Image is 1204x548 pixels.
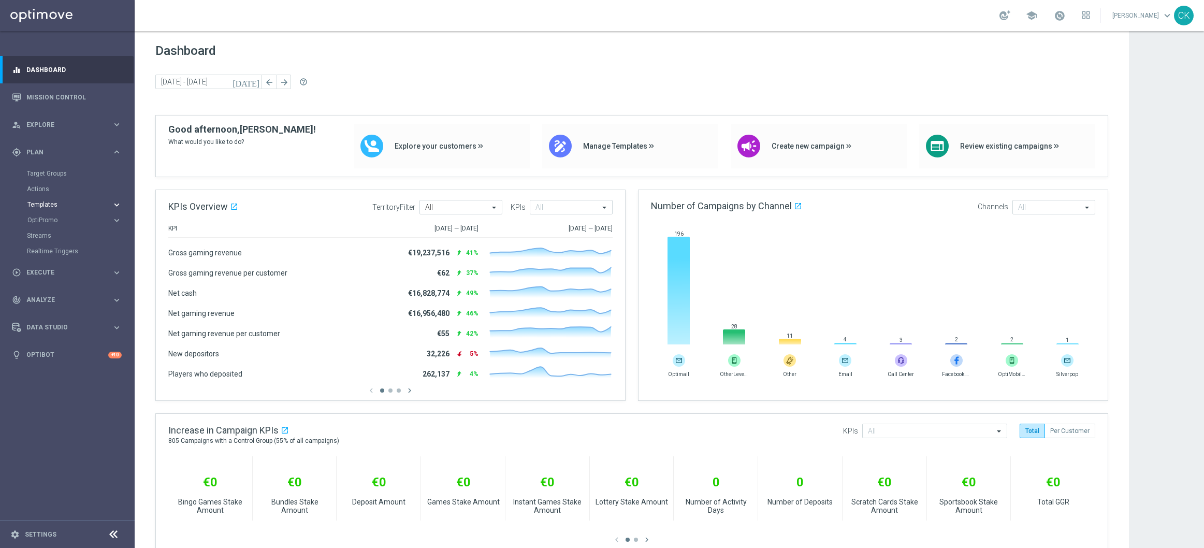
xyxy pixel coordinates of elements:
i: track_changes [12,295,21,305]
div: Dashboard [12,56,122,83]
a: Settings [25,531,56,538]
i: equalizer [12,65,21,75]
span: Analyze [26,297,112,303]
i: lightbulb [12,350,21,359]
i: play_circle_outline [12,268,21,277]
span: Explore [26,122,112,128]
div: OptiPromo [27,212,134,228]
div: Analyze [12,295,112,305]
div: Explore [12,120,112,129]
i: keyboard_arrow_right [112,147,122,157]
a: Dashboard [26,56,122,83]
span: Plan [26,149,112,155]
button: OptiPromo keyboard_arrow_right [27,216,122,224]
i: keyboard_arrow_right [112,268,122,278]
button: person_search Explore keyboard_arrow_right [11,121,122,129]
a: [PERSON_NAME]keyboard_arrow_down [1111,8,1174,23]
div: CK [1174,6,1194,25]
a: Target Groups [27,169,108,178]
span: school [1026,10,1037,21]
button: Mission Control [11,93,122,102]
span: Data Studio [26,324,112,330]
a: Realtime Triggers [27,247,108,255]
div: Plan [12,148,112,157]
i: settings [10,530,20,539]
span: OptiPromo [27,217,101,223]
i: keyboard_arrow_right [112,200,122,210]
span: keyboard_arrow_down [1162,10,1173,21]
div: Realtime Triggers [27,243,134,259]
i: gps_fixed [12,148,21,157]
div: Templates [27,197,134,212]
div: Execute [12,268,112,277]
a: Actions [27,185,108,193]
a: Streams [27,232,108,240]
i: keyboard_arrow_right [112,295,122,305]
button: lightbulb Optibot +10 [11,351,122,359]
button: gps_fixed Plan keyboard_arrow_right [11,148,122,156]
button: Templates keyboard_arrow_right [27,200,122,209]
div: Optibot [12,341,122,369]
div: Data Studio [12,323,112,332]
a: Optibot [26,341,108,369]
div: OptiPromo [27,217,112,223]
div: Target Groups [27,166,134,181]
a: Mission Control [26,83,122,111]
i: keyboard_arrow_right [112,323,122,333]
button: track_changes Analyze keyboard_arrow_right [11,296,122,304]
div: Mission Control [12,83,122,111]
div: Streams [27,228,134,243]
i: person_search [12,120,21,129]
span: Execute [26,269,112,276]
div: Templates [27,201,112,208]
i: keyboard_arrow_right [112,215,122,225]
button: play_circle_outline Execute keyboard_arrow_right [11,268,122,277]
div: +10 [108,352,122,358]
button: equalizer Dashboard [11,66,122,74]
div: Actions [27,181,134,197]
span: Templates [27,201,101,208]
button: Data Studio keyboard_arrow_right [11,323,122,331]
i: keyboard_arrow_right [112,120,122,129]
